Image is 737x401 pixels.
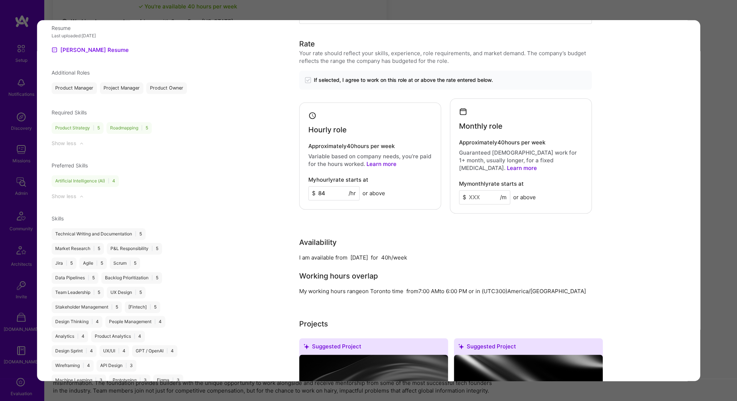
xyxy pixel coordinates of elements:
[299,287,403,295] div: My working hours range on Toronto time
[463,193,466,201] span: $
[83,363,84,368] span: |
[299,237,336,248] div: Availability
[129,260,131,266] span: |
[52,316,102,328] div: Design Thinking 4
[52,69,90,76] span: Additional Roles
[153,374,183,386] div: Figma 3
[304,344,309,349] i: icon SuggestedTeams
[79,257,107,269] div: Agile 5
[95,377,97,383] span: |
[299,271,378,281] div: Working hours overlap
[86,348,87,354] span: |
[106,122,152,134] div: Roadmapping 5
[66,260,67,266] span: |
[349,189,356,197] span: /hr
[88,275,89,281] span: |
[77,333,79,339] span: |
[141,125,143,131] span: |
[513,193,536,201] span: or above
[381,254,388,261] div: 40
[406,288,586,295] span: from in (UTC 300 ) America/[GEOGRAPHIC_DATA]
[150,304,151,310] span: |
[388,254,407,261] div: h/week
[52,32,187,39] div: Last uploaded: [DATE]
[151,246,153,251] span: |
[308,186,360,200] input: XXX
[52,257,76,269] div: Jira 5
[308,125,347,134] h4: Hourly role
[350,254,368,261] div: [DATE]
[105,316,165,328] div: People Management 4
[459,107,467,116] i: icon Calendar
[52,82,97,94] div: Product Manager
[52,345,97,357] div: Design Sprint 4
[99,345,129,357] div: UX/UI 4
[507,164,537,171] a: Learn more
[125,363,127,368] span: |
[308,143,432,150] h4: Approximately 40 hours per week
[500,193,507,201] span: /m
[312,189,316,197] span: $
[299,318,328,329] div: Projects
[52,330,88,342] div: Analytics 4
[101,272,162,284] div: Backlog Prioritization 5
[93,290,95,295] span: |
[308,111,317,120] i: icon Clock
[166,348,168,354] span: |
[418,288,474,295] span: 7:00 AM to 6:00 PM or
[52,374,106,386] div: Machine Learning 3
[172,377,174,383] span: |
[52,25,71,31] span: Resume
[96,260,98,266] span: |
[93,246,95,251] span: |
[458,344,464,349] i: icon SuggestedTeams
[52,47,57,53] img: Resume
[52,140,76,147] div: Show less
[454,338,603,358] div: Suggested Project
[52,175,119,187] div: Artificial Intelligence (AI) 4
[52,228,146,240] div: Technical Writing and Documentation 5
[459,139,583,146] h4: Approximately 40 hours per week
[108,178,109,184] span: |
[118,348,120,354] span: |
[299,38,315,49] div: Rate
[107,243,162,254] div: P&L Responsibility 5
[134,333,135,339] span: |
[52,162,88,169] span: Preferred Skills
[362,189,385,197] span: or above
[459,181,524,187] h4: My monthly rate starts at
[52,45,129,54] a: [PERSON_NAME] Resume
[151,275,153,281] span: |
[299,338,448,358] div: Suggested Project
[52,360,94,371] div: Wireframing 4
[135,290,136,295] span: |
[91,330,145,342] div: Product Analytics 4
[52,109,87,116] span: Required Skills
[100,82,143,94] div: Project Manager
[459,190,510,204] input: XXX
[111,304,113,310] span: |
[135,231,136,237] span: |
[154,319,156,325] span: |
[459,122,503,130] h4: Monthly role
[459,149,583,172] p: Guaranteed [DEMOGRAPHIC_DATA] work for 1+ month, usually longer, for a fixed [MEDICAL_DATA].
[52,243,104,254] div: Market Research 5
[109,374,150,386] div: Prototyping 3
[52,301,122,313] div: Stakeholder Management 5
[308,152,432,168] p: Variable based on company needs, you’re paid for the hours worked.
[93,125,94,131] span: |
[52,122,104,134] div: Product Strategy 5
[366,160,396,167] a: Learn more
[52,287,104,298] div: Team Leadership 5
[37,20,700,381] div: modal
[125,301,160,313] div: [Fintech] 5
[91,319,93,325] span: |
[52,215,64,222] span: Skills
[97,360,136,371] div: API Design 3
[299,254,347,261] div: I am available from
[371,254,378,261] div: for
[110,257,140,269] div: Scrum 5
[139,377,141,383] span: |
[107,287,146,298] div: UX Design 5
[52,272,98,284] div: Data Pipelines 5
